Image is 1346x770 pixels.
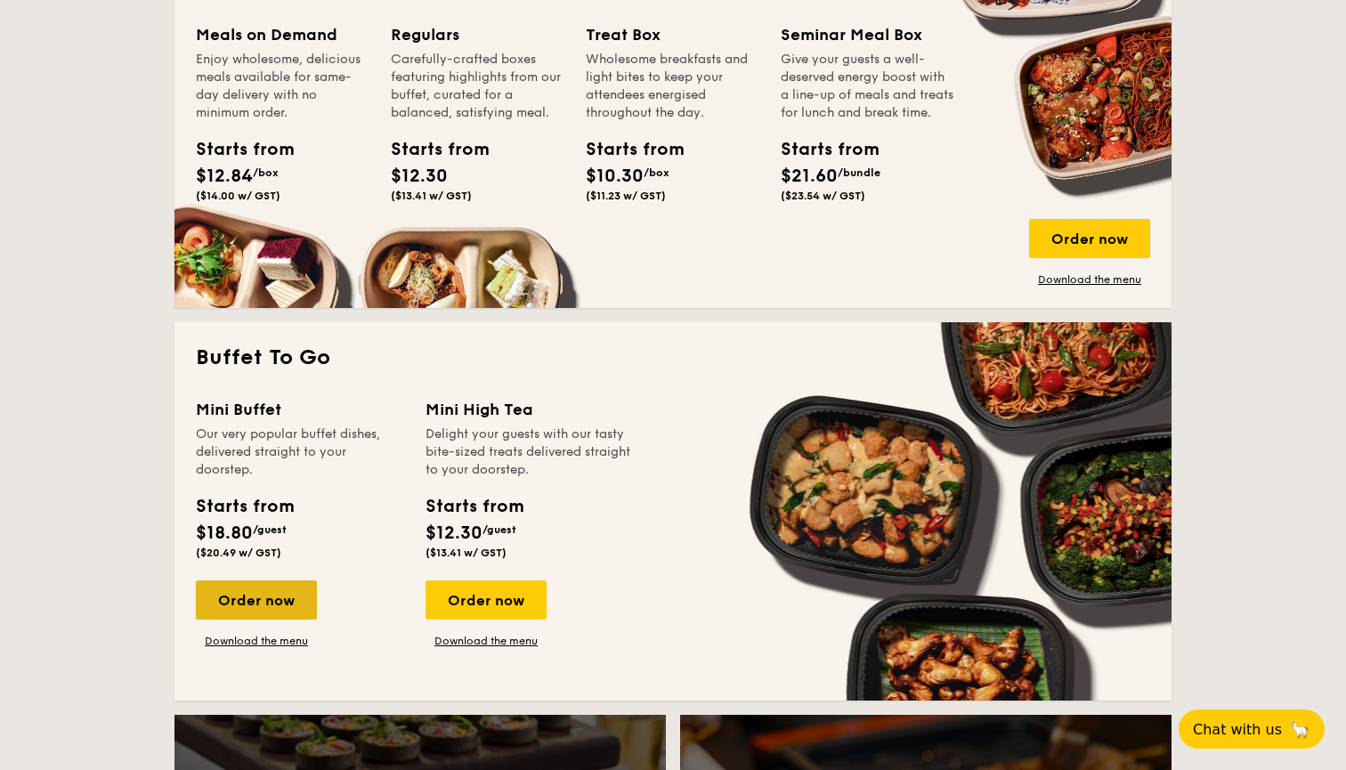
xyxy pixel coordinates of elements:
div: Order now [1029,219,1150,258]
div: Meals on Demand [196,22,369,47]
span: $12.30 [426,523,482,544]
div: Order now [196,580,317,620]
span: ($11.23 w/ GST) [586,190,666,202]
span: $10.30 [586,166,644,187]
a: Download the menu [1029,272,1150,287]
div: Mini Buffet [196,397,404,422]
div: Wholesome breakfasts and light bites to keep your attendees energised throughout the day. [586,51,759,122]
div: Seminar Meal Box [781,22,954,47]
span: $12.84 [196,166,253,187]
span: ($13.41 w/ GST) [426,547,507,559]
span: ($13.41 w/ GST) [391,190,472,202]
button: Chat with us🦙 [1179,709,1325,749]
div: Starts from [586,136,666,163]
a: Download the menu [426,634,547,648]
h2: Buffet To Go [196,344,1150,372]
span: ($23.54 w/ GST) [781,190,865,202]
div: Starts from [391,136,471,163]
div: Enjoy wholesome, delicious meals available for same-day delivery with no minimum order. [196,51,369,122]
div: Order now [426,580,547,620]
div: Delight your guests with our tasty bite-sized treats delivered straight to your doorstep. [426,426,634,479]
span: /box [253,166,279,179]
div: Starts from [426,493,523,520]
span: ($14.00 w/ GST) [196,190,280,202]
span: Chat with us [1193,721,1282,738]
a: Download the menu [196,634,317,648]
div: Give your guests a well-deserved energy boost with a line-up of meals and treats for lunch and br... [781,51,954,122]
div: Starts from [196,493,293,520]
div: Our very popular buffet dishes, delivered straight to your doorstep. [196,426,404,479]
span: 🦙 [1289,719,1310,740]
div: Mini High Tea [426,397,634,422]
div: Carefully-crafted boxes featuring highlights from our buffet, curated for a balanced, satisfying ... [391,51,564,122]
span: /guest [253,523,287,536]
div: Starts from [781,136,861,163]
span: /guest [482,523,516,536]
span: $12.30 [391,166,448,187]
span: /bundle [838,166,880,179]
div: Regulars [391,22,564,47]
span: /box [644,166,669,179]
span: $18.80 [196,523,253,544]
span: $21.60 [781,166,838,187]
div: Treat Box [586,22,759,47]
div: Starts from [196,136,276,163]
span: ($20.49 w/ GST) [196,547,281,559]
